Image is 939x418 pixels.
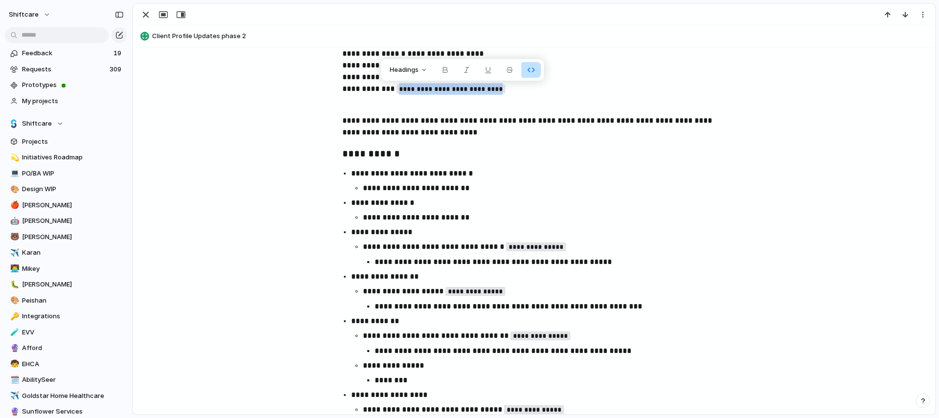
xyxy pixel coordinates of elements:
[9,375,19,385] button: 🗓️
[9,311,19,321] button: 🔑
[22,153,124,162] span: Initiatives Roadmap
[22,311,124,321] span: Integrations
[10,311,17,322] div: 🔑
[9,280,19,289] button: 🐛
[9,328,19,337] button: 🧪
[9,359,19,369] button: 🧒
[113,48,123,58] span: 19
[22,280,124,289] span: [PERSON_NAME]
[10,327,17,338] div: 🧪
[10,199,17,211] div: 🍎
[390,65,419,75] span: Headings
[10,231,17,242] div: 🐻
[5,245,127,260] a: ✈️Karan
[22,359,124,369] span: EHCA
[10,390,17,401] div: ✈️
[10,263,17,274] div: 👨‍💻
[384,62,433,78] button: Headings
[5,325,127,340] a: 🧪EVV
[22,232,124,242] span: [PERSON_NAME]
[5,166,127,181] a: 💻PO/BA WIP
[10,279,17,290] div: 🐛
[22,96,124,106] span: My projects
[5,230,127,244] a: 🐻[PERSON_NAME]
[9,343,19,353] button: 🔮
[5,150,127,165] a: 💫Initiatives Roadmap
[22,343,124,353] span: Afford
[9,153,19,162] button: 💫
[5,134,127,149] a: Projects
[5,389,127,403] a: ✈️Goldstar Home Healthcare
[22,80,124,90] span: Prototypes
[4,7,56,22] button: shiftcare
[152,31,931,41] span: Client Profile Updates phase 2
[22,200,124,210] span: [PERSON_NAME]
[22,48,111,58] span: Feedback
[22,296,124,306] span: Peishan
[5,78,127,92] a: Prototypes
[9,10,39,20] span: shiftcare
[9,232,19,242] button: 🐻
[22,216,124,226] span: [PERSON_NAME]
[5,182,127,197] a: 🎨Design WIP
[9,200,19,210] button: 🍎
[5,277,127,292] a: 🐛[PERSON_NAME]
[10,184,17,195] div: 🎨
[9,184,19,194] button: 🎨
[22,391,124,401] span: Goldstar Home Healthcare
[22,264,124,274] span: Mikey
[9,264,19,274] button: 👨‍💻
[10,247,17,259] div: ✈️
[10,295,17,306] div: 🎨
[22,375,124,385] span: AbilitySeer
[10,152,17,163] div: 💫
[9,296,19,306] button: 🎨
[10,374,17,386] div: 🗓️
[5,46,127,61] a: Feedback19
[22,65,107,74] span: Requests
[5,62,127,77] a: Requests309
[5,262,127,276] a: 👨‍💻Mikey
[22,169,124,178] span: PO/BA WIP
[10,216,17,227] div: 🤖
[137,28,931,44] button: Client Profile Updates phase 2
[110,65,123,74] span: 309
[9,169,19,178] button: 💻
[22,184,124,194] span: Design WIP
[22,407,124,417] span: Sunflower Services
[5,116,127,131] button: Shiftcare
[22,328,124,337] span: EVV
[22,119,52,129] span: Shiftcare
[5,293,127,308] a: 🎨Peishan
[10,358,17,370] div: 🧒
[9,391,19,401] button: ✈️
[5,94,127,109] a: My projects
[5,341,127,355] a: 🔮Afford
[10,406,17,418] div: 🔮
[22,248,124,258] span: Karan
[5,357,127,372] a: 🧒EHCA
[5,309,127,324] a: 🔑Integrations
[9,248,19,258] button: ✈️
[9,216,19,226] button: 🤖
[10,168,17,179] div: 💻
[9,407,19,417] button: 🔮
[5,214,127,228] div: 🤖[PERSON_NAME]
[5,198,127,213] a: 🍎[PERSON_NAME]
[5,373,127,387] a: 🗓️AbilitySeer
